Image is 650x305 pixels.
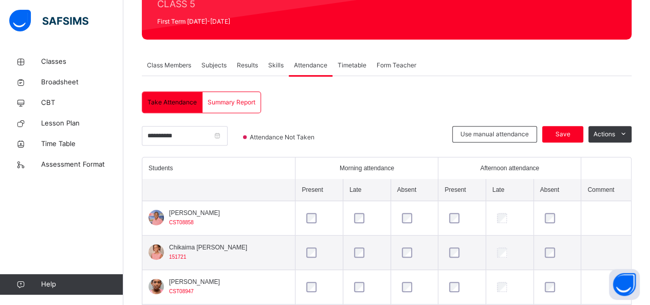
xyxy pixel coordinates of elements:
[391,179,438,201] th: Absent
[169,220,194,225] span: CST08858
[550,130,575,139] span: Save
[41,57,123,67] span: Classes
[249,133,318,142] span: Attendance Not Taken
[41,118,123,129] span: Lesson Plan
[41,77,123,87] span: Broadsheet
[338,61,366,70] span: Timetable
[169,208,220,218] span: [PERSON_NAME]
[480,164,539,173] span: Afternoon attendance
[377,61,416,70] span: Form Teacher
[533,179,581,201] th: Absent
[157,17,328,26] span: First Term [DATE]-[DATE]
[486,179,534,201] th: Late
[340,164,394,173] span: Morning attendance
[41,159,123,170] span: Assessment Format
[147,61,191,70] span: Class Members
[343,179,391,201] th: Late
[9,10,88,31] img: safsims
[438,179,486,201] th: Present
[581,179,631,201] th: Comment
[147,98,197,107] span: Take Attendance
[169,289,194,294] span: CST08947
[593,130,615,139] span: Actions
[208,98,255,107] span: Summary Report
[460,130,529,139] span: Use manual attendance
[237,61,258,70] span: Results
[268,61,284,70] span: Skills
[41,279,123,290] span: Help
[169,243,247,252] span: Chikaima [PERSON_NAME]
[295,179,343,201] th: Present
[41,98,123,108] span: CBT
[201,61,227,70] span: Subjects
[41,139,123,149] span: Time Table
[169,254,186,260] span: 151721
[294,61,327,70] span: Attendance
[609,269,640,300] button: Open asap
[142,157,295,179] th: Students
[169,277,220,286] span: [PERSON_NAME]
